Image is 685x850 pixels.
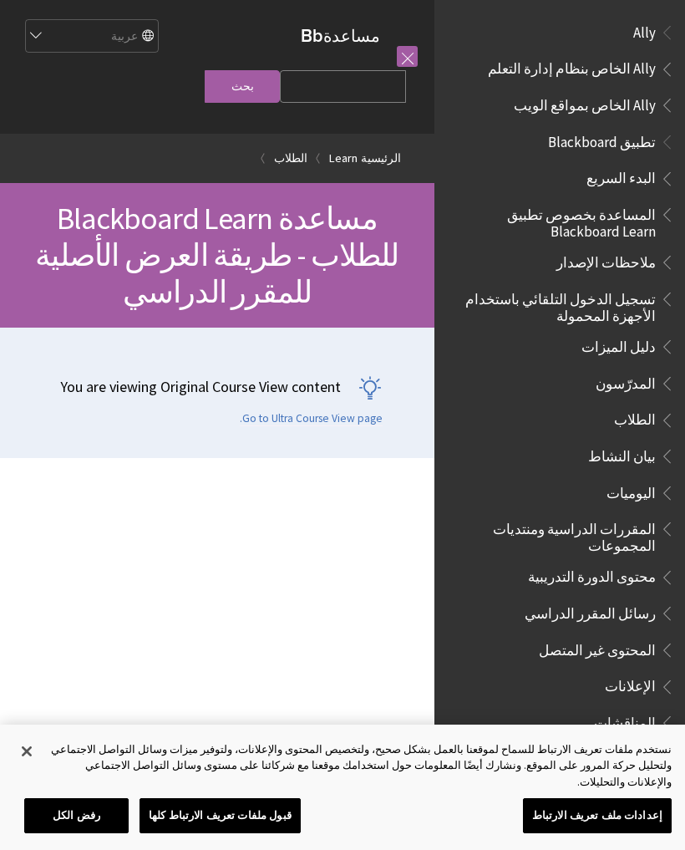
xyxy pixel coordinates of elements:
[605,673,656,695] span: الإعلانات
[444,18,675,120] nav: Book outline for Anthology Ally Help
[24,20,158,53] select: Site Language Selector
[633,18,656,41] span: Ally
[35,199,398,311] span: مساعدة Blackboard Learn للطلاب - طريقة العرض الأصلية للمقرر الدراسي
[454,515,656,554] span: المقررات الدراسية ومنتديات المجموعات
[525,599,656,622] span: رسائل المقرر الدراسي
[205,70,280,103] input: بحث
[454,285,656,324] span: تسجيل الدخول التلقائي باستخدام الأجهزة المحمولة
[17,376,383,397] p: You are viewing Original Course View content
[556,248,656,271] span: ملاحظات الإصدار
[523,798,672,833] button: إعدادات ملف تعريف الارتباط
[361,148,401,169] a: الرئيسية
[301,25,323,47] strong: Bb
[606,479,656,501] span: اليوميات
[48,741,672,791] div: نستخدم ملفات تعريف الارتباط للسماح لموقعنا بالعمل بشكل صحيح، ولتخصيص المحتوى والإعلانات، ولتوفير ...
[514,91,656,114] span: Ally الخاص بمواقع الويب
[581,333,656,355] span: دليل الميزات
[588,442,656,465] span: بيان النشاط
[24,798,129,833] button: رفض الكل
[488,55,656,78] span: Ally الخاص بنظام إدارة التعلم
[240,411,383,426] a: Go to Ultra Course View page.
[301,25,380,46] a: مساعدةBb
[17,491,418,717] iframe: Blackboard Learn Help Center
[8,733,45,770] button: إغلاق
[140,798,301,833] button: قبول ملفات تعريف الارتباط كلها
[594,709,656,731] span: المناقشات
[539,636,656,659] span: المحتوى غير المتصل
[528,563,656,586] span: محتوى الدورة التدريبية
[586,165,656,187] span: البدء السريع
[614,406,656,429] span: الطلاب
[454,201,656,240] span: المساعدة بخصوص تطبيق Blackboard Learn
[329,148,358,169] a: Learn
[548,128,656,150] span: تطبيق Blackboard
[596,369,656,392] span: المدرّسون
[274,148,307,169] a: الطلاب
